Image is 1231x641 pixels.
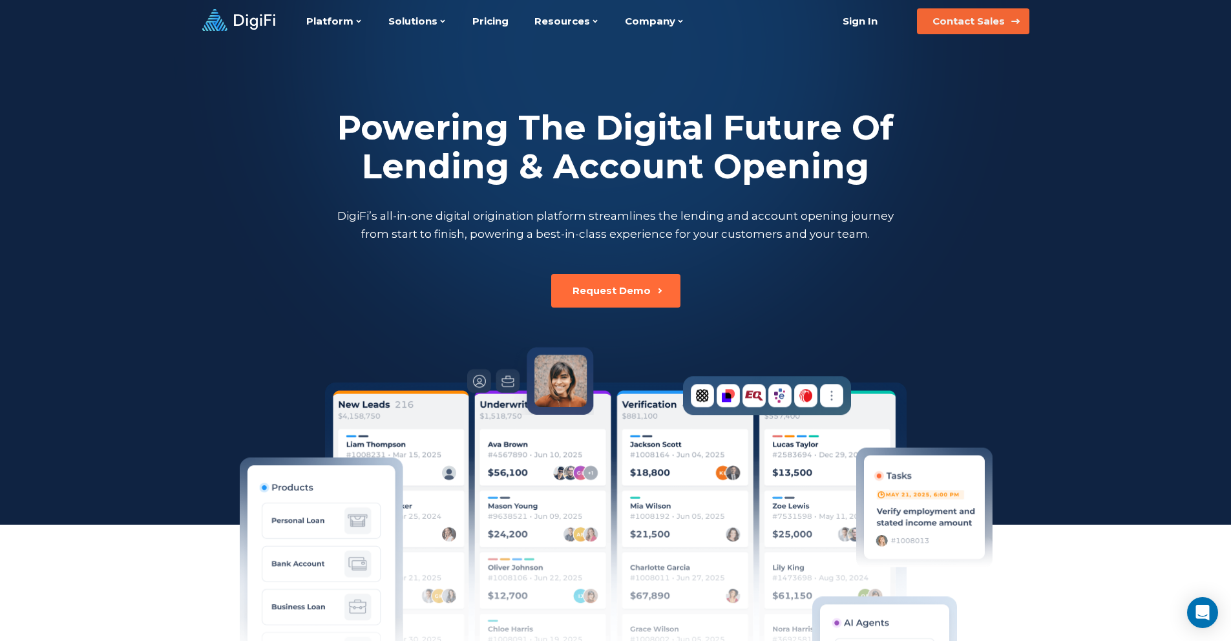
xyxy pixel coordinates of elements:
[335,109,897,186] h2: Powering The Digital Future Of Lending & Account Opening
[335,207,897,243] p: DigiFi’s all-in-one digital origination platform streamlines the lending and account opening jour...
[917,8,1029,34] button: Contact Sales
[827,8,894,34] a: Sign In
[573,284,651,297] div: Request Demo
[551,274,680,308] button: Request Demo
[1187,597,1218,628] div: Open Intercom Messenger
[932,15,1005,28] div: Contact Sales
